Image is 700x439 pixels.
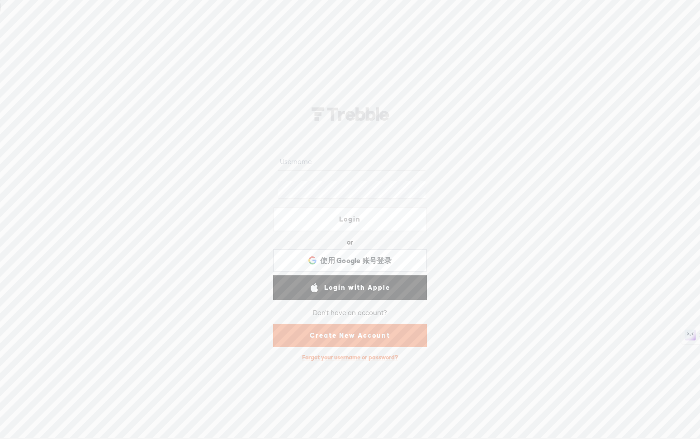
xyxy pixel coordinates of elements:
[313,303,387,322] div: Don't have an account?
[347,235,353,250] div: or
[320,256,392,265] span: 使用 Google 账号登录
[273,249,427,272] div: 使用 Google 账号登录
[298,349,402,366] div: Forgot your username or password?
[273,275,427,300] a: Login with Apple
[278,153,425,171] input: Username
[273,207,427,231] a: Login
[273,324,427,347] a: Create New Account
